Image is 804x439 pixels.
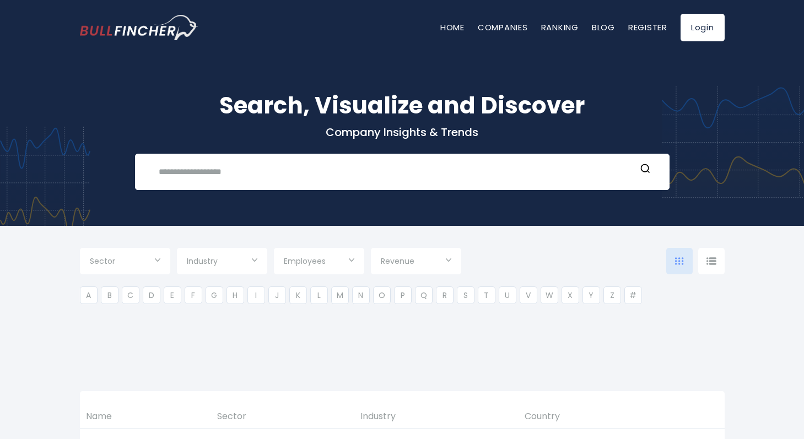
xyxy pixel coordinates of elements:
[541,21,579,33] a: Ranking
[638,163,652,177] button: Search
[284,256,326,266] span: Employees
[520,286,537,304] li: V
[310,286,328,304] li: L
[80,286,98,304] li: A
[624,286,642,304] li: #
[80,405,212,429] th: Name
[80,15,198,40] a: Go to homepage
[592,21,615,33] a: Blog
[628,21,667,33] a: Register
[284,252,354,272] input: Selection
[80,15,198,40] img: bullfincher logo
[582,286,600,304] li: Y
[80,88,725,123] h1: Search, Visualize and Discover
[381,256,414,266] span: Revenue
[211,405,354,429] th: Sector
[457,286,474,304] li: S
[90,256,115,266] span: Sector
[80,125,725,139] p: Company Insights & Trends
[226,286,244,304] li: H
[247,286,265,304] li: I
[394,286,412,304] li: P
[143,286,160,304] li: D
[603,286,621,304] li: Z
[206,286,223,304] li: G
[90,252,160,272] input: Selection
[187,252,257,272] input: Selection
[268,286,286,304] li: J
[415,286,433,304] li: Q
[354,405,519,429] th: Industry
[381,252,451,272] input: Selection
[289,286,307,304] li: K
[681,14,725,41] a: Login
[675,257,684,265] img: icon-comp-grid.svg
[541,286,558,304] li: W
[706,257,716,265] img: icon-comp-list-view.svg
[122,286,139,304] li: C
[478,21,528,33] a: Companies
[331,286,349,304] li: M
[352,286,370,304] li: N
[373,286,391,304] li: O
[562,286,579,304] li: X
[478,286,495,304] li: T
[185,286,202,304] li: F
[519,405,683,429] th: Country
[440,21,465,33] a: Home
[187,256,218,266] span: Industry
[436,286,454,304] li: R
[101,286,118,304] li: B
[164,286,181,304] li: E
[499,286,516,304] li: U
